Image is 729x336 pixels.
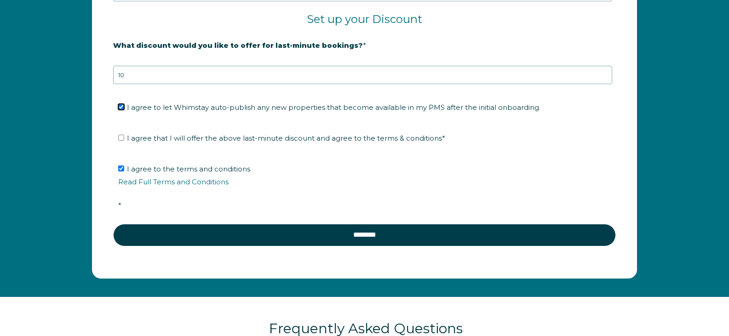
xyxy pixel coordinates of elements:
span: I agree that I will offer the above last-minute discount and agree to the terms & conditions [127,134,445,142]
span: Set up your Discount [307,12,422,26]
input: I agree to let Whimstay auto-publish any new properties that become available in my PMS after the... [118,104,124,110]
input: I agree that I will offer the above last-minute discount and agree to the terms & conditions* [118,135,124,141]
span: I agree to let Whimstay auto-publish any new properties that become available in my PMS after the... [127,103,540,112]
input: I agree to the terms and conditionsRead Full Terms and Conditions* [118,165,124,171]
strong: What discount would you like to offer for last-minute bookings? [113,41,363,50]
strong: 20% is recommended, minimum of 10% [113,57,257,65]
a: Read Full Terms and Conditions [118,177,229,186]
